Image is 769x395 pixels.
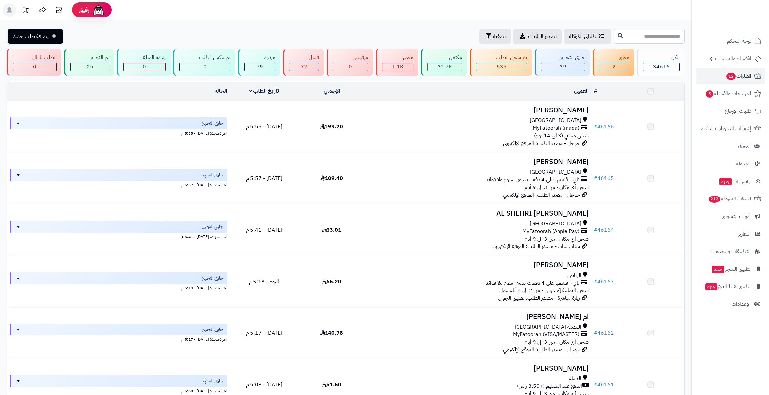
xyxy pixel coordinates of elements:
[10,335,227,342] div: اخر تحديث: [DATE] - 5:17 م
[594,329,614,337] a: #46162
[696,156,765,172] a: المدونة
[736,159,750,168] span: المدونة
[574,87,589,95] a: العميل
[715,54,751,63] span: الأقسام والمنتجات
[202,120,223,127] span: جاري التجهيز
[427,54,462,61] div: مكتمل
[696,68,765,84] a: الطلبات12
[202,275,223,282] span: جاري التجهيز
[180,63,230,71] div: 0
[476,54,527,61] div: تم شحن الطلب
[289,54,319,61] div: فشل
[468,49,533,76] a: تم شحن الطلب 535
[594,278,614,285] a: #46163
[301,63,307,71] span: 72
[726,71,751,81] span: الطلبات
[479,29,511,44] button: تصفية
[392,63,403,71] span: 1.1K
[599,63,629,71] div: 2
[705,283,717,290] span: جديد
[567,272,581,279] span: الرياض
[530,117,581,124] span: [GEOGRAPHIC_DATA]
[322,278,341,285] span: 65.20
[594,174,614,182] a: #46165
[246,174,282,182] span: [DATE] - 5:57 م
[499,286,589,294] span: شحن اليمامة إكسبرس - من 2 الى 4 أيام عمل
[368,261,589,269] h3: [PERSON_NAME]
[696,261,765,277] a: تطبيق المتجرجديد
[71,63,109,71] div: 25
[738,229,750,239] span: التقارير
[123,54,166,61] div: إعادة المبلغ
[486,279,579,287] span: تابي - قسّمها على 4 دفعات بدون رسوم ولا فوائد
[696,138,765,154] a: العملاء
[696,208,765,224] a: أدوات التسويق
[33,63,36,71] span: 0
[63,49,115,76] a: تم التجهيز 25
[10,181,227,188] div: اخر تحديث: [DATE] - 5:57 م
[696,279,765,294] a: تطبيق نقاط البيعجديد
[438,63,452,71] span: 32.7K
[320,174,343,182] span: 109.40
[349,63,352,71] span: 0
[324,87,340,95] a: الإجمالي
[8,29,63,44] a: إضافة طلب جديد
[203,63,207,71] span: 0
[368,158,589,166] h3: [PERSON_NAME]
[696,226,765,242] a: التقارير
[530,220,581,228] span: [GEOGRAPHIC_DATA]
[534,132,589,140] span: شحن مجاني (3 الى 14 يوم)
[653,63,670,71] span: 34616
[726,72,736,80] span: 12
[476,63,526,71] div: 535
[202,223,223,230] span: جاري التجهيز
[594,123,597,131] span: #
[13,63,56,71] div: 0
[172,49,237,76] a: تم عكس الطلب 0
[246,381,282,389] span: [DATE] - 5:08 م
[368,107,589,114] h3: [PERSON_NAME]
[738,142,750,151] span: العملاء
[486,176,579,184] span: تابي - قسّمها على 4 دفعات بدون رسوم ولا فوائد
[708,194,751,203] span: السلات المتروكة
[594,123,614,131] a: #46166
[246,329,282,337] span: [DATE] - 5:17 م
[696,33,765,49] a: لوحة التحكم
[368,210,589,217] h3: [PERSON_NAME] AL SHEHRI
[517,382,582,390] span: الدفع عند التسليم (+3.50 ر.س)
[245,63,275,71] div: 79
[92,3,105,17] img: ai-face.png
[497,63,507,71] span: 535
[696,243,765,259] a: التطبيقات والخدمات
[513,331,579,338] span: MyFatoorah (VISA/MASTER)
[594,278,597,285] span: #
[522,228,579,235] span: MyFatoorah (Apple Pay)
[256,63,263,71] span: 79
[594,87,597,95] a: #
[79,6,89,14] span: رفيق
[594,381,597,389] span: #
[10,233,227,240] div: اخر تحديث: [DATE] - 5:41 م
[696,121,765,137] a: إشعارات التحويلات البنكية
[560,63,566,71] span: 39
[333,63,367,71] div: 0
[696,296,765,312] a: الإعدادات
[599,54,629,61] div: معلق
[594,226,597,234] span: #
[13,32,49,40] span: إضافة طلب جديد
[249,87,279,95] a: تاريخ الطلب
[594,174,597,182] span: #
[719,177,750,186] span: وآتس آب
[711,264,750,274] span: تطبيق المتجر
[530,168,581,176] span: [GEOGRAPHIC_DATA]
[712,266,724,273] span: جديد
[87,63,93,71] span: 25
[320,329,343,337] span: 140.78
[725,107,751,116] span: طلبات الإرجاع
[503,346,580,354] span: جوجل - مصدر الطلب: الموقع الإلكتروني
[143,63,146,71] span: 0
[701,124,751,133] span: إشعارات التحويلات البنكية
[528,32,557,40] span: تصدير الطلبات
[202,326,223,333] span: جاري التجهيز
[368,313,589,321] h3: ام [PERSON_NAME]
